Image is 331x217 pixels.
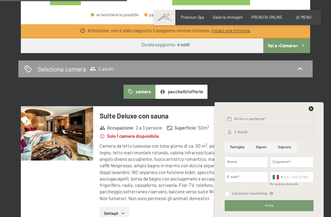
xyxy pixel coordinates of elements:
[167,125,197,131] strong: Superficie :
[21,106,93,161] img: mss_renderimg.php
[270,183,298,186] label: Per qualsiasi domanda
[177,42,190,47] b: 4 notti
[301,15,311,20] span: Menu
[232,191,267,196] span: Consenso marketing
[251,15,283,20] a: PRENOTA ONLINE
[181,15,204,20] a: Premium Spa
[90,66,114,72] span: 2 adulti
[225,200,314,211] button: Invia
[37,64,86,73] h2: Seleziona camera
[155,85,207,99] button: pacchetti/offerte
[100,125,135,131] strong: Occupazione :
[142,42,190,48] div: Durata soggiorno:
[100,111,245,121] h3: Suite Deluxe con sauna
[198,125,209,131] span: 50 m²
[265,203,273,208] span: Invia
[263,38,310,53] button: Vai a «Camera»
[88,28,251,34] div: Attenzione, non è stato raggiunto il soggiorno minimo richiesto. .
[100,133,160,139] strong: Solo 1 camera disponibile.
[211,28,250,33] a: Inviaci una richiesta
[270,172,284,182] div: Italy (Italia): +39
[124,85,155,99] button: camere
[144,13,213,17] div: partenza/check-out non effettuabile
[213,15,243,20] a: Galleria immagini
[270,172,314,183] input: 312 345 6789
[91,13,139,17] div: arrivo/check-in possibile
[100,143,245,202] div: Camera da letto lussuosa con zona giorno di ca. 50 m², pavimento in legno, letto matrimoniale rot...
